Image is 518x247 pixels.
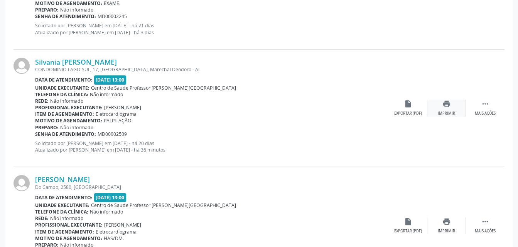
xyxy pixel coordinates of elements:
div: Imprimir [438,229,455,234]
div: Exportar (PDF) [394,229,422,234]
span: [DATE] 13:00 [94,193,127,202]
b: Rede: [35,98,49,104]
span: Eletrocardiograma [96,229,137,235]
i: print [442,217,451,226]
span: HAS/DM. [104,235,124,242]
b: Telefone da clínica: [35,209,88,215]
i:  [481,217,489,226]
span: Não informado [90,209,123,215]
div: Mais ações [475,229,496,234]
i: print [442,100,451,108]
a: Silvania [PERSON_NAME] [35,58,117,66]
span: MD00002509 [98,131,127,137]
div: Mais ações [475,111,496,116]
p: Solicitado por [PERSON_NAME] em [DATE] - há 21 dias Atualizado por [PERSON_NAME] em [DATE] - há 3... [35,22,389,35]
span: MD00002245 [98,13,127,20]
i: insert_drive_file [404,100,412,108]
p: Solicitado por [PERSON_NAME] em [DATE] - há 20 dias Atualizado por [PERSON_NAME] em [DATE] - há 3... [35,140,389,153]
div: Do Campo, 2580, [GEOGRAPHIC_DATA] [35,184,389,190]
div: Exportar (PDF) [394,111,422,116]
b: Preparo: [35,7,59,13]
span: [PERSON_NAME] [104,104,141,111]
span: Eletrocardiograma [96,111,137,117]
span: Não informado [90,91,123,98]
b: Unidade executante: [35,85,89,91]
div: Imprimir [438,111,455,116]
span: Não informado [60,7,93,13]
b: Senha de atendimento: [35,131,96,137]
div: CONDOMINIO LAGO SUL, 17, [GEOGRAPHIC_DATA], Marechal Deodoro - AL [35,66,389,73]
span: Não informado [50,98,83,104]
b: Rede: [35,215,49,222]
b: Profissional executante: [35,222,103,228]
b: Preparo: [35,124,59,131]
b: Motivo de agendamento: [35,235,102,242]
span: Não informado [50,215,83,222]
span: PALPITAÇÃO [104,117,132,124]
span: [PERSON_NAME] [104,222,141,228]
a: [PERSON_NAME] [35,175,90,184]
b: Data de atendimento: [35,77,93,83]
b: Unidade executante: [35,202,89,209]
b: Motivo de agendamento: [35,117,102,124]
b: Item de agendamento: [35,229,94,235]
b: Data de atendimento: [35,194,93,201]
b: Senha de atendimento: [35,13,96,20]
span: Centro de Saude Professor [PERSON_NAME][GEOGRAPHIC_DATA] [91,202,236,209]
i:  [481,100,489,108]
img: img [13,58,30,74]
b: Telefone da clínica: [35,91,88,98]
span: Centro de Saude Professor [PERSON_NAME][GEOGRAPHIC_DATA] [91,85,236,91]
b: Item de agendamento: [35,111,94,117]
span: Não informado [60,124,93,131]
span: [DATE] 13:00 [94,75,127,84]
img: img [13,175,30,191]
b: Profissional executante: [35,104,103,111]
i: insert_drive_file [404,217,412,226]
